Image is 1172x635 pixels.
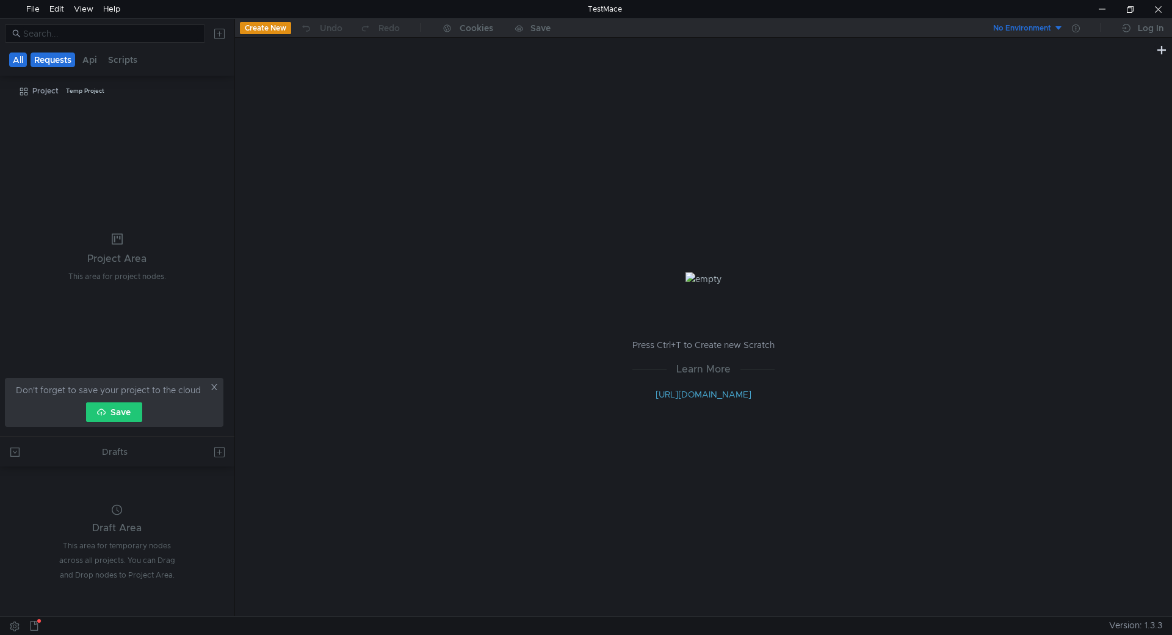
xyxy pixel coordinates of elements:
[351,19,408,37] button: Redo
[31,53,75,67] button: Requests
[16,383,201,397] span: Don't forget to save your project to the cloud
[320,21,342,35] div: Undo
[1138,21,1163,35] div: Log In
[9,53,27,67] button: All
[79,53,101,67] button: Api
[378,21,400,35] div: Redo
[240,22,291,34] button: Create New
[460,21,493,35] div: Cookies
[632,338,775,352] p: Press Ctrl+T to Create new Scratch
[685,272,722,286] img: empty
[291,19,351,37] button: Undo
[104,53,141,67] button: Scripts
[656,389,751,400] a: [URL][DOMAIN_NAME]
[530,24,551,32] div: Save
[102,445,128,459] div: Drafts
[1109,617,1162,634] span: Version: 1.3.3
[667,361,740,377] span: Learn More
[32,82,59,100] div: Project
[993,23,1051,34] div: No Environment
[23,27,198,40] input: Search...
[66,82,104,100] div: Temp Project
[978,18,1063,38] button: No Environment
[86,402,142,422] button: Save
